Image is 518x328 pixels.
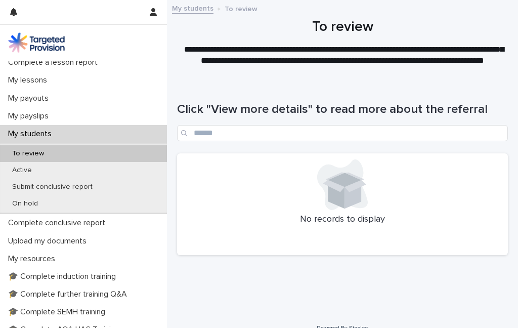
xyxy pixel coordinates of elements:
p: To review [4,149,52,158]
p: 🎓 Complete further training Q&A [4,290,135,299]
p: Complete conclusive report [4,218,113,228]
p: Submit conclusive report [4,183,101,191]
a: My students [172,2,213,14]
img: M5nRWzHhSzIhMunXDL62 [8,32,65,53]
p: Active [4,166,40,175]
p: Upload my documents [4,236,95,246]
p: Complete a lesson report [4,58,106,67]
p: My payslips [4,111,57,121]
h1: Click "View more details" to read more about the referral [177,102,508,117]
h1: To review [177,19,508,36]
p: No records to display [183,214,502,225]
p: My payouts [4,94,57,103]
p: On hold [4,199,46,208]
p: 🎓 Complete induction training [4,272,124,281]
p: My resources [4,254,63,264]
input: Search [177,125,508,141]
p: To review [225,3,257,14]
p: 🎓 Complete SEMH training [4,307,113,317]
p: My lessons [4,75,55,85]
p: My students [4,129,60,139]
